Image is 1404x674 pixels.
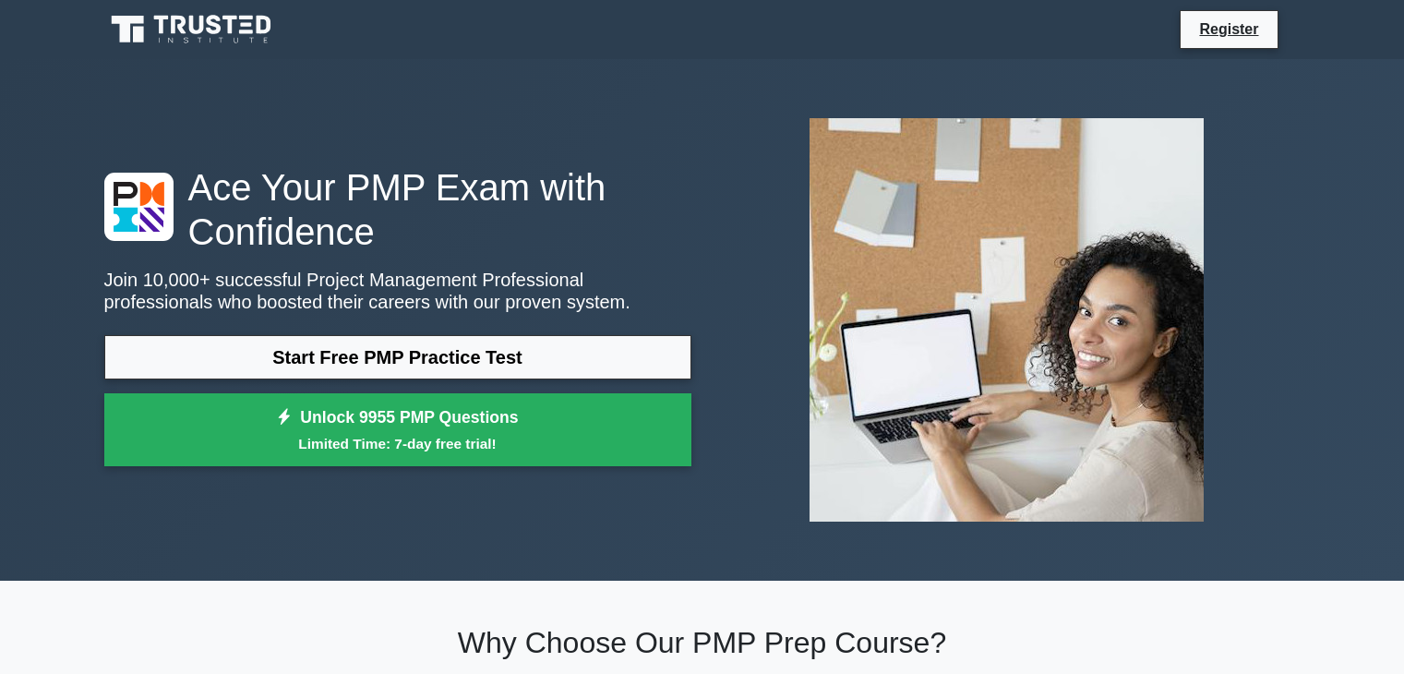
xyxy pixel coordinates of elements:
[104,393,691,467] a: Unlock 9955 PMP QuestionsLimited Time: 7-day free trial!
[127,433,668,454] small: Limited Time: 7-day free trial!
[104,269,691,313] p: Join 10,000+ successful Project Management Professional professionals who boosted their careers w...
[104,335,691,379] a: Start Free PMP Practice Test
[104,165,691,254] h1: Ace Your PMP Exam with Confidence
[1188,18,1269,41] a: Register
[104,625,1301,660] h2: Why Choose Our PMP Prep Course?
